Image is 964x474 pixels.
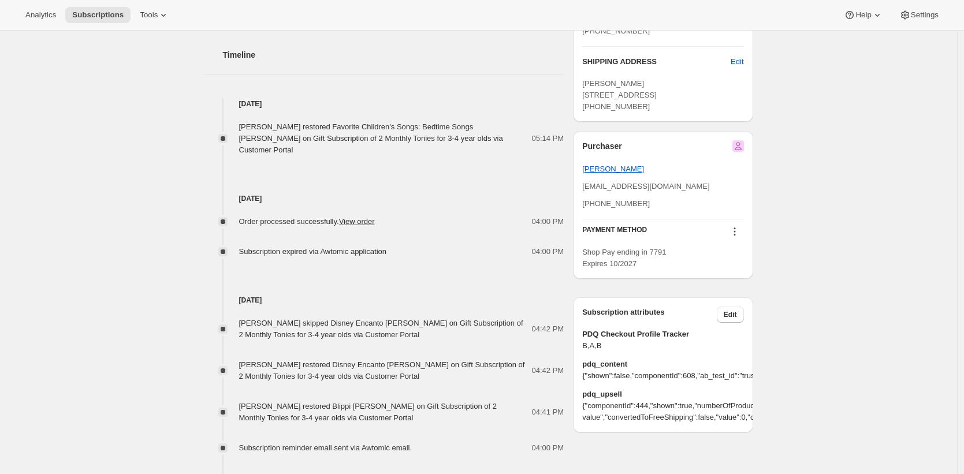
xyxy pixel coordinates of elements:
span: pdq_upsell [582,389,743,400]
span: [PERSON_NAME] restored Disney Encanto [PERSON_NAME] on Gift Subscription of 2 Monthly Tonies for ... [239,360,525,380]
span: 04:00 PM [532,442,564,454]
a: View order [339,217,375,226]
button: Tools [133,7,176,23]
span: [PERSON_NAME] [STREET_ADDRESS] [PHONE_NUMBER] [582,79,657,111]
span: B,A,B [582,340,743,352]
button: Subscriptions [65,7,131,23]
h4: [DATE] [204,98,564,110]
span: [PERSON_NAME] restored Favorite Children's Songs: Bedtime Songs [PERSON_NAME] on Gift Subscriptio... [239,122,503,154]
span: [PERSON_NAME] restored Blippi [PERSON_NAME] on Gift Subscription of 2 Monthly Tonies for 3-4 year... [239,402,497,422]
a: [PERSON_NAME] [582,165,644,173]
span: Subscription expired via Awtomic application [239,247,387,256]
span: pdq_content [582,359,743,370]
span: {"shown":false,"componentId":608,"ab_test_id":"trustbadge_Anoshow_Bshow","ab_test_variation":"A"} [582,370,743,382]
span: 04:41 PM [532,406,564,418]
span: [EMAIL_ADDRESS][DOMAIN_NAME] [582,182,709,191]
h3: PAYMENT METHOD [582,225,647,241]
span: Edit [724,310,737,319]
h3: SHIPPING ADDRESS [582,56,731,68]
span: [PHONE_NUMBER] [582,27,650,35]
span: 04:00 PM [532,246,564,257]
button: Edit [724,53,750,71]
span: PDQ Checkout Profile Tracker [582,329,743,340]
span: Analytics [25,10,56,20]
span: Subscriptions [72,10,124,20]
h4: [DATE] [204,294,564,306]
button: Settings [892,7,946,23]
span: {"componentId":444,"shown":true,"numberOfProductsAdded":0,"mode":"general","thresholdType":"cart-... [582,400,743,423]
h2: Purchaser [582,140,621,152]
span: Subscription reminder email sent via Awtomic email. [239,443,412,452]
span: 04:42 PM [532,365,564,376]
span: [PHONE_NUMBER] [582,199,650,208]
span: Help [855,10,871,20]
button: Edit [717,307,744,323]
span: 05:14 PM [532,133,564,144]
span: 04:00 PM [532,216,564,227]
h3: Subscription attributes [582,307,717,323]
span: [PERSON_NAME] skipped Disney Encanto [PERSON_NAME] on Gift Subscription of 2 Monthly Tonies for 3... [239,319,523,339]
span: 04:42 PM [532,323,564,335]
h4: [DATE] [204,193,564,204]
span: Settings [911,10,939,20]
button: Help [837,7,889,23]
h2: Timeline [223,49,564,61]
span: Order processed successfully. [239,217,375,226]
button: Analytics [18,7,63,23]
span: Tools [140,10,158,20]
span: Shop Pay ending in 7791 Expires 10/2027 [582,248,666,268]
span: Edit [731,56,743,68]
